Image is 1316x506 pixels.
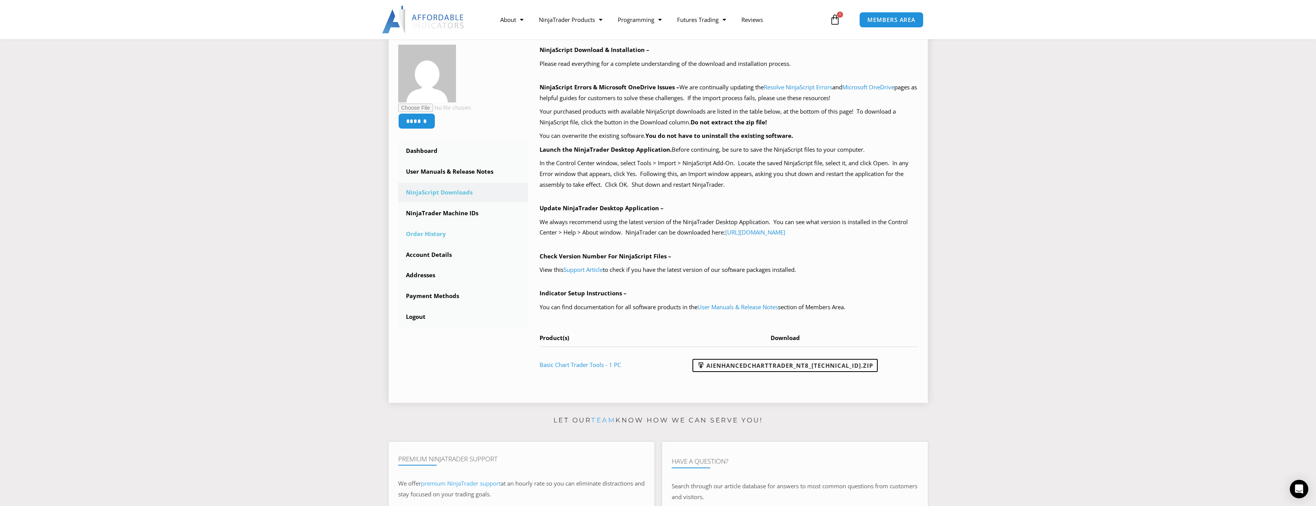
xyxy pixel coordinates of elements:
[398,265,528,285] a: Addresses
[398,479,645,498] span: at an hourly rate so you can eliminate distractions and stay focused on your trading goals.
[540,217,918,238] p: We always recommend using the latest version of the NinjaTrader Desktop Application. You can see ...
[725,228,785,236] a: [URL][DOMAIN_NAME]
[398,141,528,161] a: Dashboard
[493,11,531,28] a: About
[540,131,918,141] p: You can overwrite the existing software.
[563,266,603,273] a: Support Article
[691,118,767,126] b: Do not extract the zip file!
[764,83,832,91] a: Resolve NinjaScript Errors
[398,479,421,487] span: We offer
[493,11,828,28] nav: Menu
[672,457,918,465] h4: Have A Question?
[398,245,528,265] a: Account Details
[842,83,894,91] a: Microsoft OneDrive
[734,11,771,28] a: Reviews
[531,11,610,28] a: NinjaTrader Products
[1290,480,1308,498] div: Open Intercom Messenger
[669,11,734,28] a: Futures Trading
[818,8,852,31] a: 1
[421,479,501,487] a: premium NinjaTrader support
[540,59,918,69] p: Please read everything for a complete understanding of the download and installation process.
[591,416,615,424] a: team
[398,286,528,306] a: Payment Methods
[540,302,918,313] p: You can find documentation for all software products in the section of Members Area.
[398,455,645,463] h4: Premium NinjaTrader Support
[398,224,528,244] a: Order History
[837,12,843,18] span: 1
[645,132,793,139] b: You do not have to uninstall the existing software.
[610,11,669,28] a: Programming
[540,144,918,155] p: Before continuing, be sure to save the NinjaScript files to your computer.
[540,158,918,190] p: In the Control Center window, select Tools > Import > NinjaScript Add-On. Locate the saved NinjaS...
[540,106,918,128] p: Your purchased products with available NinjaScript downloads are listed in the table below, at th...
[867,17,915,23] span: MEMBERS AREA
[398,307,528,327] a: Logout
[540,252,671,260] b: Check Version Number For NinjaScript Files –
[540,265,918,275] p: View this to check if you have the latest version of our software packages installed.
[771,334,800,342] span: Download
[540,361,621,369] a: Basic Chart Trader Tools - 1 PC
[692,359,878,372] a: AIEnhancedChartTrader_NT8_[TECHNICAL_ID].zip
[540,204,664,212] b: Update NinjaTrader Desktop Application –
[697,303,778,311] a: User Manuals & Release Notes
[540,334,569,342] span: Product(s)
[389,414,928,427] p: Let our know how we can serve you!
[540,83,679,91] b: NinjaScript Errors & Microsoft OneDrive Issues –
[540,46,649,54] b: NinjaScript Download & Installation –
[398,203,528,223] a: NinjaTrader Machine IDs
[398,45,456,102] img: 6edfdf820b7a2f4d27161d3771e34092ca0152f1163b7e417cf26e0892d77aac
[398,162,528,182] a: User Manuals & Release Notes
[382,6,465,34] img: LogoAI | Affordable Indicators – NinjaTrader
[859,12,924,28] a: MEMBERS AREA
[540,289,627,297] b: Indicator Setup Instructions –
[672,481,918,503] p: Search through our article database for answers to most common questions from customers and visit...
[540,146,672,153] b: Launch the NinjaTrader Desktop Application.
[540,82,918,104] p: We are continually updating the and pages as helpful guides for customers to solve these challeng...
[398,141,528,327] nav: Account pages
[398,183,528,203] a: NinjaScript Downloads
